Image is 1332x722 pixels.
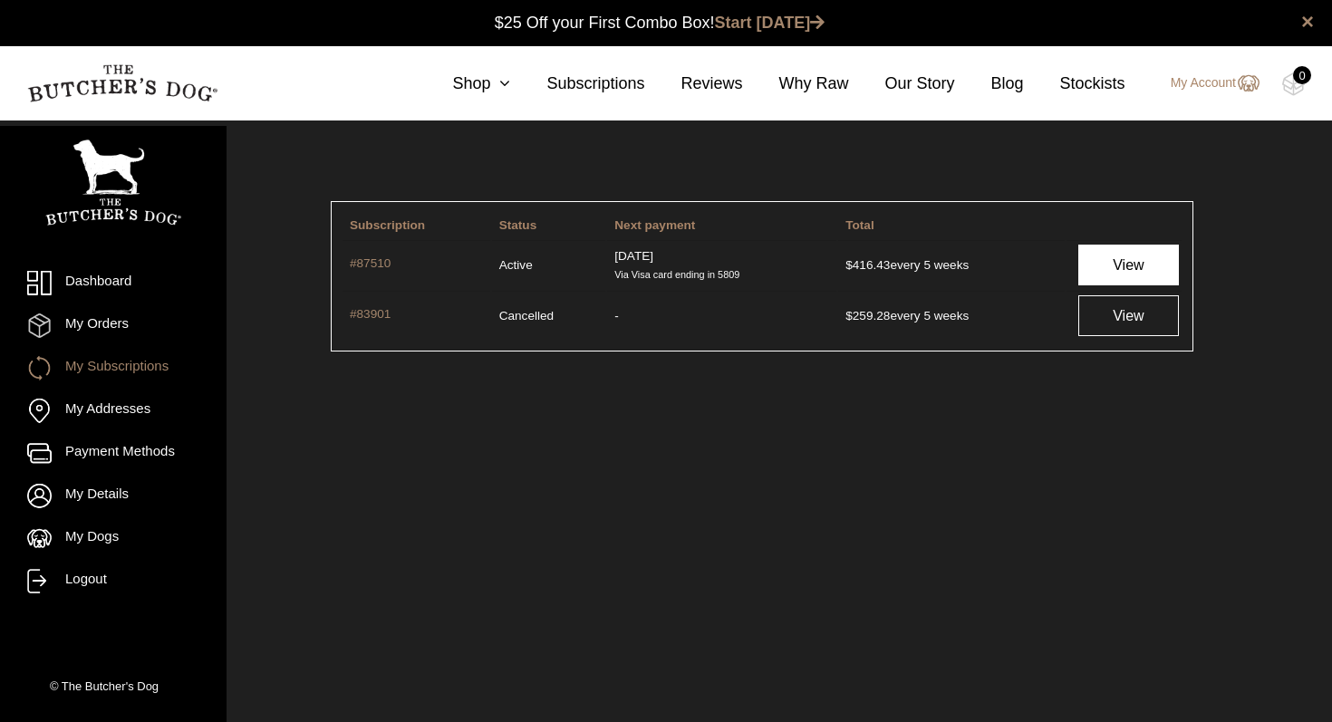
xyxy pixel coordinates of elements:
a: View [1078,295,1179,336]
div: 0 [1293,66,1311,84]
td: - [607,291,836,340]
span: $ [845,309,853,322]
img: TBD_Cart-Empty.png [1282,72,1305,96]
a: My Dogs [27,526,199,551]
img: TBD_Portrait_Logo_White.png [45,140,181,226]
a: Payment Methods [27,441,199,466]
a: My Subscriptions [27,356,199,380]
a: Subscriptions [510,72,644,96]
a: View [1078,245,1179,285]
a: Start [DATE] [715,14,825,32]
a: close [1301,11,1314,33]
a: My Addresses [27,399,199,423]
span: 259.28 [845,309,890,322]
a: Stockists [1024,72,1125,96]
a: Reviews [644,72,742,96]
span: Next payment [614,218,695,232]
span: Total [845,218,874,232]
a: #83901 [350,305,483,326]
td: Cancelled [492,291,606,340]
a: Dashboard [27,271,199,295]
td: [DATE] [607,240,836,289]
a: Blog [955,72,1024,96]
td: every 5 weeks [838,291,1065,340]
span: Subscription [350,218,425,232]
td: Active [492,240,606,289]
small: Via Visa card ending in 5809 [614,269,739,280]
td: every 5 weeks [838,240,1065,289]
span: Status [499,218,537,232]
a: Why Raw [743,72,849,96]
a: Logout [27,569,199,593]
a: Shop [416,72,510,96]
a: My Details [27,484,199,508]
a: My Orders [27,313,199,338]
a: #87510 [350,255,483,275]
span: 416.43 [845,258,890,272]
a: My Account [1153,72,1260,94]
a: Our Story [849,72,955,96]
span: $ [845,258,853,272]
